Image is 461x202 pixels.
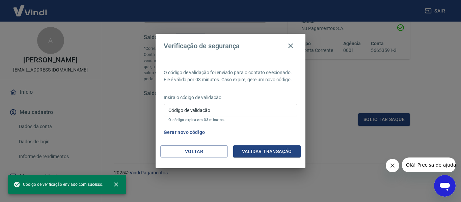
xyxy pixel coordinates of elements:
[168,118,293,122] p: O código expira em 03 minutos.
[4,5,57,10] span: Olá! Precisa de ajuda?
[13,181,103,188] span: Código de verificação enviado com sucesso.
[109,177,124,192] button: close
[386,159,399,172] iframe: Fechar mensagem
[161,126,208,139] button: Gerar novo código
[434,175,456,197] iframe: Botão para abrir a janela de mensagens
[164,69,297,83] p: O código de validação foi enviado para o contato selecionado. Ele é válido por 03 minutos. Caso e...
[164,94,297,101] p: Insira o código de validação
[164,42,240,50] h4: Verificação de segurança
[402,157,456,172] iframe: Mensagem da empresa
[160,145,228,158] button: Voltar
[233,145,301,158] button: Validar transação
